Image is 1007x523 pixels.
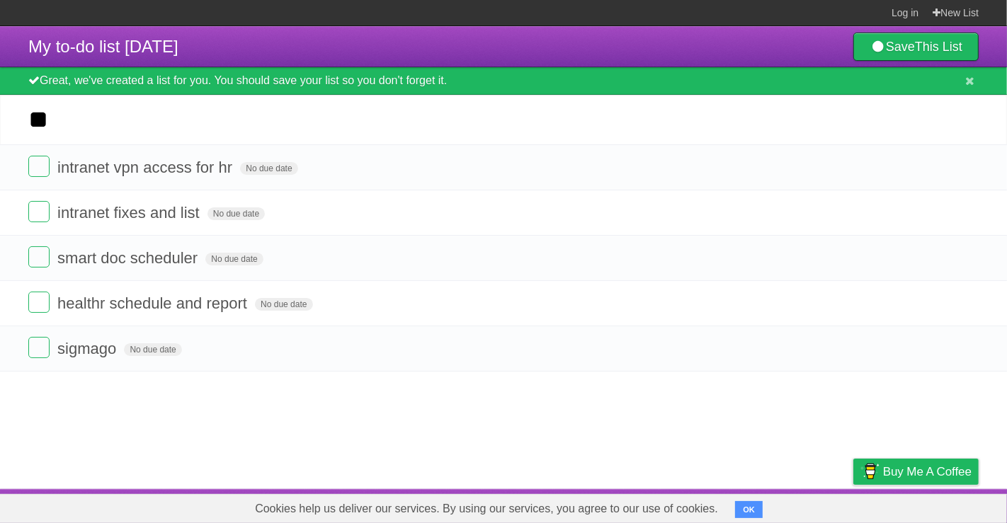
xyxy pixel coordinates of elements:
[28,246,50,268] label: Done
[28,292,50,313] label: Done
[915,40,962,54] b: This List
[241,495,732,523] span: Cookies help us deliver our services. By using our services, you agree to our use of cookies.
[255,298,312,311] span: No due date
[28,201,50,222] label: Done
[207,207,265,220] span: No due date
[57,249,201,267] span: smart doc scheduler
[665,493,695,519] a: About
[853,33,979,61] a: SaveThis List
[787,493,818,519] a: Terms
[28,337,50,358] label: Done
[735,501,763,518] button: OK
[28,37,178,56] span: My to-do list [DATE]
[853,459,979,485] a: Buy me a coffee
[57,204,203,222] span: intranet fixes and list
[712,493,769,519] a: Developers
[240,162,297,175] span: No due date
[57,294,251,312] span: healthr schedule and report
[883,459,972,484] span: Buy me a coffee
[835,493,872,519] a: Privacy
[124,343,181,356] span: No due date
[57,340,120,357] span: sigmago
[860,459,880,483] img: Buy me a coffee
[889,493,979,519] a: Suggest a feature
[57,159,236,176] span: intranet vpn access for hr
[205,253,263,265] span: No due date
[28,156,50,177] label: Done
